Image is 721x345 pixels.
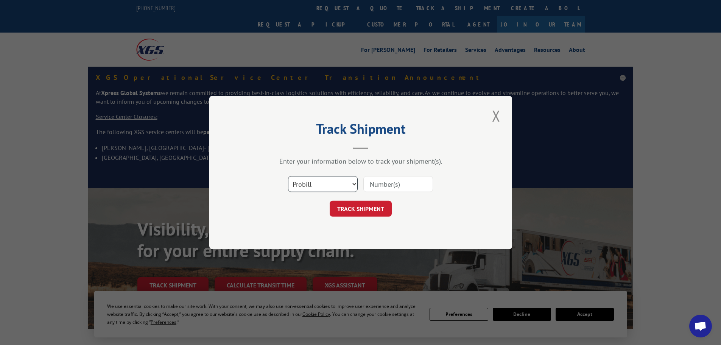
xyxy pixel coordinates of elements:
[689,315,712,337] a: Open chat
[490,105,503,126] button: Close modal
[247,123,474,138] h2: Track Shipment
[363,176,433,192] input: Number(s)
[247,157,474,165] div: Enter your information below to track your shipment(s).
[330,201,392,217] button: TRACK SHIPMENT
